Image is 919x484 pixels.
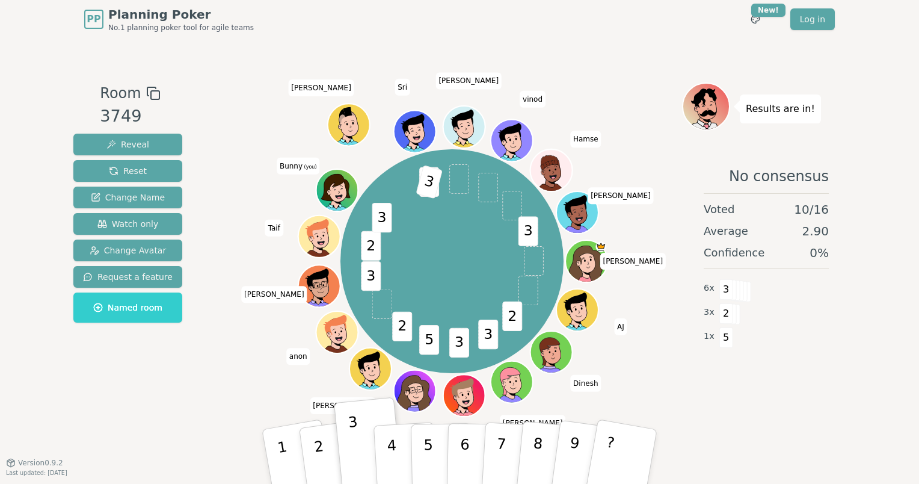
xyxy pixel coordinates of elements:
[719,279,733,300] span: 3
[87,12,100,26] span: PP
[719,327,733,348] span: 5
[97,218,159,230] span: Watch only
[265,220,283,237] span: Click to change your name
[73,266,182,288] button: Request a feature
[393,312,413,341] span: 2
[600,253,666,270] span: Click to change your name
[286,348,310,365] span: Click to change your name
[570,131,601,147] span: Click to change your name
[18,458,63,468] span: Version 0.9.2
[420,326,440,355] span: 5
[794,201,829,218] span: 10 / 16
[73,240,182,261] button: Change Avatar
[588,187,654,204] span: Click to change your name
[802,223,829,240] span: 2.90
[729,167,829,186] span: No consensus
[106,138,149,150] span: Reveal
[520,91,546,108] span: Click to change your name
[435,72,502,89] span: Click to change your name
[73,160,182,182] button: Reset
[503,302,523,331] span: 2
[395,79,410,96] span: Click to change your name
[318,170,357,210] button: Click to change your avatar
[745,8,766,30] button: New!
[73,134,182,155] button: Reveal
[704,306,715,319] span: 3 x
[84,6,254,33] a: PPPlanning PokerNo.1 planning poker tool for agile teams
[288,79,354,96] span: Click to change your name
[277,158,320,175] span: Click to change your name
[570,375,601,392] span: Click to change your name
[790,8,835,30] a: Log in
[420,167,440,197] span: 5
[704,330,715,343] span: 1 x
[746,101,815,117] p: Results are in!
[372,203,392,232] span: 3
[704,223,748,240] span: Average
[500,415,566,432] span: Click to change your name
[100,82,141,104] span: Room
[73,187,182,208] button: Change Name
[310,397,376,414] span: Click to change your name
[704,201,735,218] span: Voted
[596,241,607,252] span: Ellen is the host
[73,213,182,235] button: Watch only
[704,244,764,261] span: Confidence
[83,271,173,283] span: Request a feature
[108,6,254,23] span: Planning Poker
[93,302,162,314] span: Named room
[810,244,829,261] span: 0 %
[90,244,167,256] span: Change Avatar
[450,328,470,358] span: 3
[6,470,67,476] span: Last updated: [DATE]
[108,23,254,33] span: No.1 planning poker tool for agile teams
[73,293,182,323] button: Named room
[614,318,627,335] span: Click to change your name
[416,166,443,199] span: 3
[109,165,147,177] span: Reset
[751,4,785,17] div: New!
[361,231,381,261] span: 2
[91,191,165,203] span: Change Name
[361,261,381,291] span: 3
[241,286,307,303] span: Click to change your name
[303,164,317,170] span: (you)
[719,303,733,324] span: 2
[6,458,63,468] button: Version0.9.2
[479,320,499,349] span: 3
[348,414,363,479] p: 3
[100,104,160,129] div: 3749
[518,217,538,246] span: 3
[704,282,715,295] span: 6 x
